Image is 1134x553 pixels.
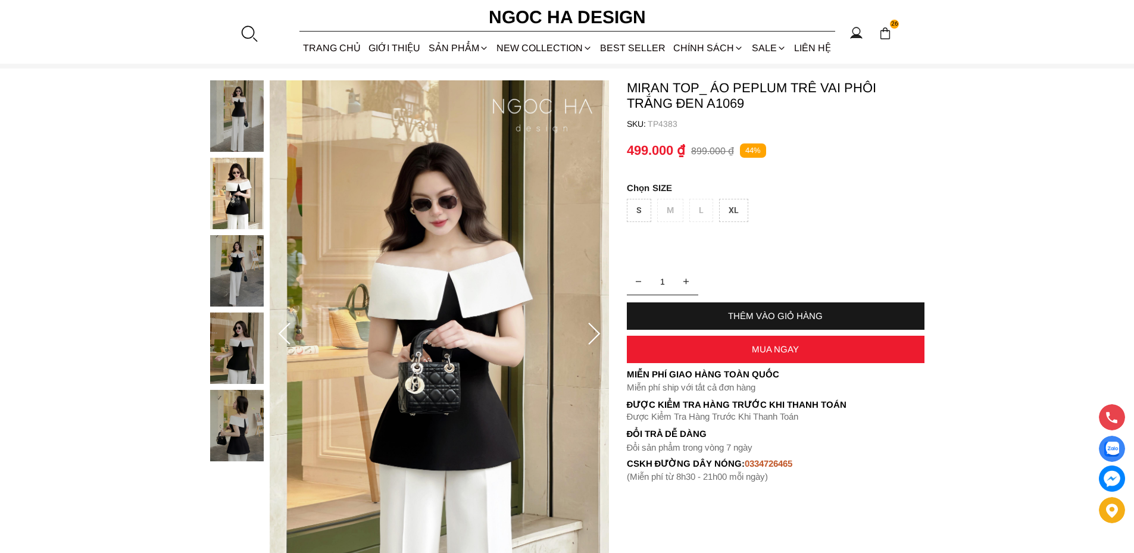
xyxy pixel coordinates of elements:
font: cskh đường dây nóng: [627,458,745,468]
font: (Miễn phí từ 8h30 - 21h00 mỗi ngày) [627,471,768,482]
a: BEST SELLER [596,32,670,64]
font: Miễn phí giao hàng toàn quốc [627,369,779,379]
a: TRANG CHỦ [299,32,365,64]
a: NEW COLLECTION [492,32,596,64]
font: Miễn phí ship với tất cả đơn hàng [627,382,755,392]
a: LIÊN HỆ [790,32,835,64]
span: 26 [890,20,899,29]
a: Display image [1099,436,1125,462]
div: THÊM VÀO GIỎ HÀNG [627,311,924,321]
img: Miran Top_ Áo Peplum Trễ Vai Phối Trắng Đen A1069_mini_4 [210,390,264,461]
p: Được Kiểm Tra Hàng Trước Khi Thanh Toán [627,411,924,422]
p: TP4383 [648,119,924,129]
div: MUA NGAY [627,344,924,354]
img: Display image [1104,442,1119,457]
input: Quantity input [627,270,698,293]
img: img-CART-ICON-ksit0nf1 [879,27,892,40]
a: GIỚI THIỆU [365,32,424,64]
a: messenger [1099,465,1125,492]
font: 0334726465 [745,458,792,468]
div: XL [719,199,748,222]
p: 499.000 ₫ [627,143,685,158]
h6: Đổi trả dễ dàng [627,429,924,439]
img: Miran Top_ Áo Peplum Trễ Vai Phối Trắng Đen A1069_mini_2 [210,235,264,307]
img: Miran Top_ Áo Peplum Trễ Vai Phối Trắng Đen A1069_mini_1 [210,158,264,229]
font: Đổi sản phẩm trong vòng 7 ngày [627,442,753,452]
p: Được Kiểm Tra Hàng Trước Khi Thanh Toán [627,399,924,410]
p: Miran Top_ Áo Peplum Trễ Vai Phối Trắng Đen A1069 [627,80,924,111]
p: 44% [740,143,766,158]
div: Chính sách [670,32,748,64]
img: Miran Top_ Áo Peplum Trễ Vai Phối Trắng Đen A1069_mini_3 [210,313,264,384]
a: Ngoc Ha Design [478,3,657,32]
p: 899.000 ₫ [691,145,734,157]
h6: SKU: [627,119,648,129]
div: S [627,199,651,222]
p: SIZE [627,183,924,193]
a: SALE [748,32,790,64]
img: Miran Top_ Áo Peplum Trễ Vai Phối Trắng Đen A1069_mini_0 [210,80,264,152]
div: SẢN PHẨM [424,32,492,64]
